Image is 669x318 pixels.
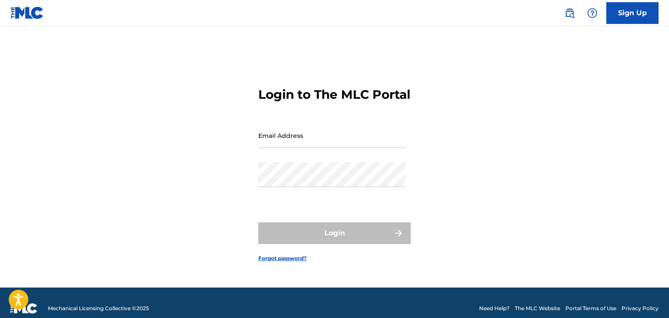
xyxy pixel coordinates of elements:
a: Portal Terms of Use [565,305,616,312]
h3: Login to The MLC Portal [258,87,410,102]
a: Forgot password? [258,254,307,262]
img: search [564,8,575,18]
img: help [587,8,598,18]
a: Privacy Policy [622,305,659,312]
div: Help [584,4,601,22]
a: Need Help? [479,305,510,312]
a: Sign Up [606,2,659,24]
img: logo [10,303,37,314]
span: Mechanical Licensing Collective © 2025 [48,305,149,312]
a: Public Search [561,4,578,22]
iframe: Chat Widget [625,276,669,318]
a: The MLC Website [515,305,560,312]
img: MLC Logo [10,7,44,19]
